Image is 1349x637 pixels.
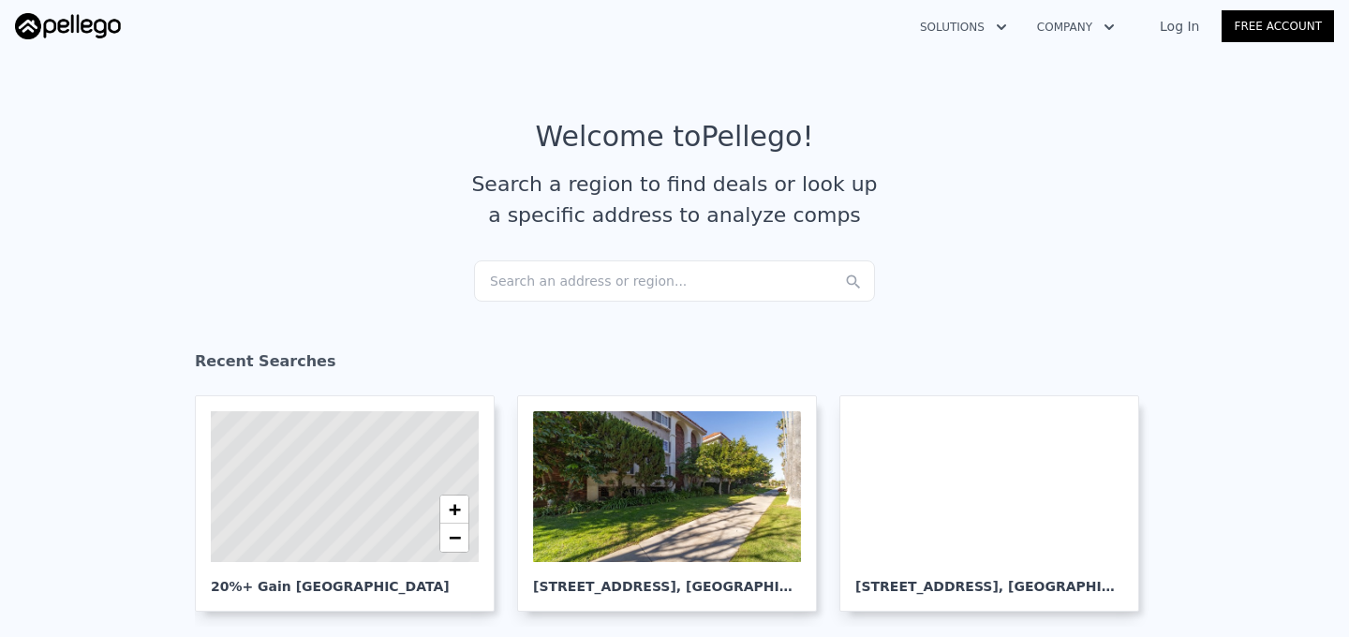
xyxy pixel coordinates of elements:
[449,526,461,549] span: −
[465,169,884,230] div: Search a region to find deals or look up a specific address to analyze comps
[1137,17,1222,36] a: Log In
[1222,10,1334,42] a: Free Account
[440,524,468,552] a: Zoom out
[1022,10,1130,44] button: Company
[839,395,1154,612] a: [STREET_ADDRESS], [GEOGRAPHIC_DATA]
[195,395,510,612] a: 20%+ Gain [GEOGRAPHIC_DATA]
[474,260,875,302] div: Search an address or region...
[855,562,1123,596] div: [STREET_ADDRESS] , [GEOGRAPHIC_DATA]
[449,497,461,521] span: +
[440,496,468,524] a: Zoom in
[905,10,1022,44] button: Solutions
[211,562,479,596] div: 20%+ Gain [GEOGRAPHIC_DATA]
[533,562,801,596] div: [STREET_ADDRESS] , [GEOGRAPHIC_DATA]
[15,13,121,39] img: Pellego
[195,335,1154,395] div: Recent Searches
[536,120,814,154] div: Welcome to Pellego !
[517,395,832,612] a: [STREET_ADDRESS], [GEOGRAPHIC_DATA]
